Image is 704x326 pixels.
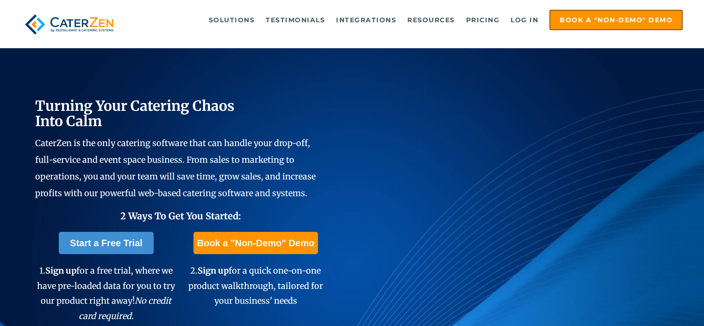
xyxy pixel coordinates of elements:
[331,11,401,29] a: Integrations
[79,295,172,321] em: No credit card required.
[59,232,154,254] a: Start a Free Trial
[35,138,316,198] span: CaterZen is the only catering software that can handle your drop-off, full-service and event spac...
[549,10,683,30] a: Book a "Non-Demo" Demo
[506,11,543,29] a: Log in
[261,11,330,29] a: Testimonials
[461,11,505,29] a: Pricing
[193,232,318,254] a: Book a "Non-Demo" Demo
[198,265,229,276] span: Sign up
[45,265,76,276] span: Sign up
[21,10,118,39] img: caterzen
[35,97,235,130] span: Turning Your Catering Chaos Into Calm
[204,11,260,29] a: Solutions
[37,265,175,321] span: 1. for a free trial, where we have pre-loaded data for you to try our product right away!
[134,10,683,30] div: Navigation Menu
[403,11,460,29] a: Resources
[188,265,323,306] span: 2. for a quick one-on-one product walkthrough, tailored for your business' needs
[120,210,241,222] span: 2 Ways To Get You Started:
